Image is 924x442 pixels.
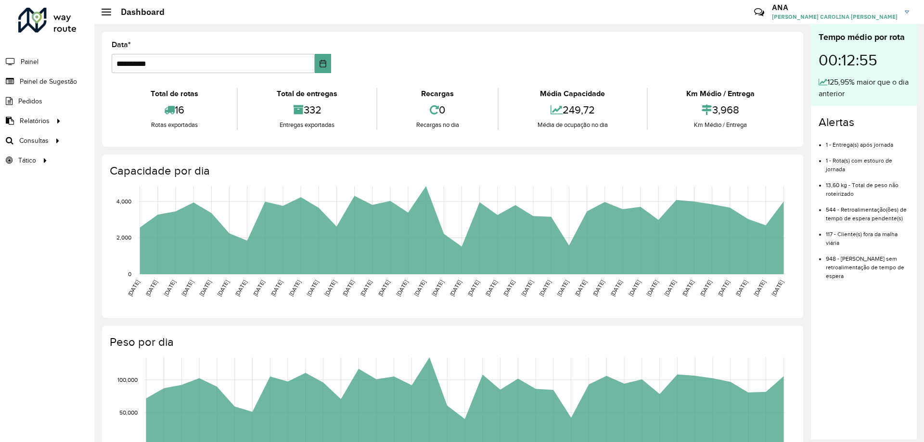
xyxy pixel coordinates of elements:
text: [DATE] [663,279,677,297]
text: [DATE] [591,279,605,297]
text: [DATE] [162,279,176,297]
text: 0 [128,271,131,277]
h2: Dashboard [111,7,165,17]
div: 249,72 [501,100,644,120]
text: [DATE] [484,279,498,297]
text: [DATE] [306,279,320,297]
text: [DATE] [234,279,248,297]
div: Recargas [380,88,495,100]
text: [DATE] [180,279,194,297]
text: [DATE] [466,279,480,297]
li: 544 - Retroalimentação(ões) de tempo de espera pendente(s) [826,198,909,223]
text: [DATE] [216,279,230,297]
div: 0 [380,100,495,120]
text: 4,000 [116,198,131,204]
h4: Capacidade por dia [110,164,794,178]
h4: Peso por dia [110,335,794,349]
text: [DATE] [574,279,588,297]
text: 50,000 [119,409,138,416]
text: [DATE] [538,279,552,297]
div: Rotas exportadas [114,120,234,130]
div: 125,95% maior que o dia anterior [819,76,909,100]
text: [DATE] [681,279,695,297]
text: [DATE] [198,279,212,297]
li: 1 - Rota(s) com estouro de jornada [826,149,909,174]
text: [DATE] [717,279,731,297]
text: [DATE] [753,279,767,297]
text: [DATE] [377,279,391,297]
text: [DATE] [359,279,373,297]
span: Painel [21,57,38,67]
div: Km Médio / Entrega [650,88,791,100]
button: Choose Date [315,54,332,73]
text: [DATE] [520,279,534,297]
text: [DATE] [323,279,337,297]
div: Total de rotas [114,88,234,100]
span: Tático [18,155,36,165]
label: Data [112,39,131,51]
li: 948 - [PERSON_NAME] sem retroalimentação de tempo de espera [826,247,909,280]
text: [DATE] [699,279,713,297]
text: [DATE] [413,279,427,297]
text: [DATE] [144,279,158,297]
li: 13,60 kg - Total de peso não roteirizado [826,174,909,198]
text: [DATE] [288,279,302,297]
text: [DATE] [127,279,141,297]
text: [DATE] [502,279,516,297]
text: [DATE] [395,279,409,297]
text: [DATE] [449,279,462,297]
div: 3,968 [650,100,791,120]
text: [DATE] [556,279,570,297]
span: Relatórios [20,116,50,126]
text: [DATE] [609,279,623,297]
div: Recargas no dia [380,120,495,130]
li: 1 - Entrega(s) após jornada [826,133,909,149]
text: [DATE] [269,279,283,297]
span: Painel de Sugestão [20,76,77,87]
div: Tempo médio por rota [819,31,909,44]
text: [DATE] [734,279,748,297]
text: [DATE] [628,279,642,297]
li: 117 - Cliente(s) fora da malha viária [826,223,909,247]
div: Entregas exportadas [240,120,373,130]
span: [PERSON_NAME] CAROLINA [PERSON_NAME] [772,13,898,21]
div: 16 [114,100,234,120]
text: [DATE] [645,279,659,297]
text: 100,000 [117,377,138,383]
h4: Alertas [819,115,909,129]
text: [DATE] [770,279,784,297]
text: 2,000 [116,235,131,241]
div: Km Médio / Entrega [650,120,791,130]
div: 00:12:55 [819,44,909,76]
div: 332 [240,100,373,120]
span: Consultas [19,136,49,146]
h3: ANA [772,3,898,12]
text: [DATE] [431,279,445,297]
div: Média de ocupação no dia [501,120,644,130]
text: [DATE] [341,279,355,297]
div: Média Capacidade [501,88,644,100]
a: Contato Rápido [749,2,770,23]
span: Pedidos [18,96,42,106]
div: Total de entregas [240,88,373,100]
text: [DATE] [252,279,266,297]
